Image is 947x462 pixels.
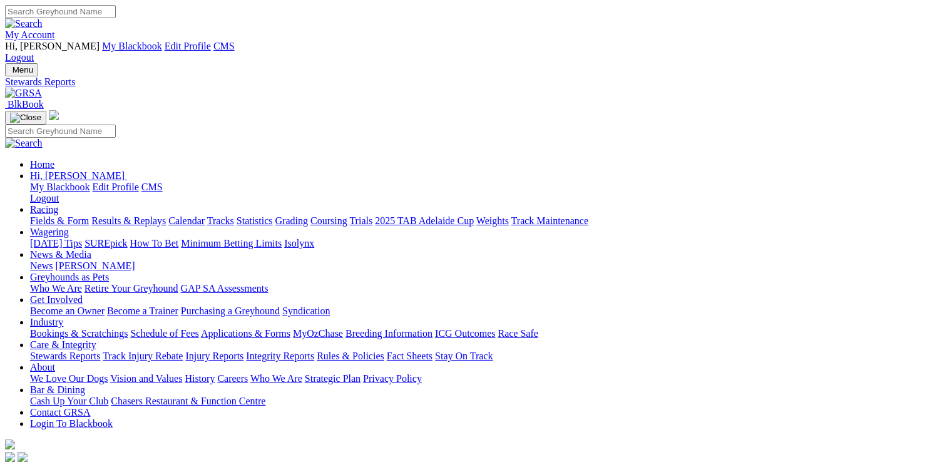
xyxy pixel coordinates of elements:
[5,452,15,462] img: facebook.svg
[168,215,205,226] a: Calendar
[275,215,308,226] a: Grading
[30,182,942,204] div: Hi, [PERSON_NAME]
[165,41,211,51] a: Edit Profile
[30,159,54,170] a: Home
[103,351,183,361] a: Track Injury Rebate
[375,215,474,226] a: 2025 TAB Adelaide Cup
[130,238,179,249] a: How To Bet
[511,215,588,226] a: Track Maintenance
[181,238,282,249] a: Minimum Betting Limits
[102,41,162,51] a: My Blackbook
[30,215,89,226] a: Fields & Form
[237,215,273,226] a: Statistics
[30,418,113,429] a: Login To Blackbook
[30,193,59,203] a: Logout
[30,384,85,395] a: Bar & Dining
[141,182,163,192] a: CMS
[13,65,33,74] span: Menu
[111,396,265,406] a: Chasers Restaurant & Function Centre
[30,204,58,215] a: Racing
[30,182,90,192] a: My Blackbook
[5,111,46,125] button: Toggle navigation
[185,373,215,384] a: History
[30,339,96,350] a: Care & Integrity
[30,170,125,181] span: Hi, [PERSON_NAME]
[217,373,248,384] a: Careers
[30,396,942,407] div: Bar & Dining
[5,88,42,99] img: GRSA
[130,328,198,339] a: Schedule of Fees
[30,294,83,305] a: Get Involved
[30,351,942,362] div: Care & Integrity
[10,113,41,123] img: Close
[387,351,433,361] a: Fact Sheets
[30,328,942,339] div: Industry
[5,439,15,449] img: logo-grsa-white.png
[349,215,372,226] a: Trials
[30,373,108,384] a: We Love Our Dogs
[18,452,28,462] img: twitter.svg
[181,283,269,294] a: GAP SA Assessments
[30,283,942,294] div: Greyhounds as Pets
[30,260,942,272] div: News & Media
[476,215,509,226] a: Weights
[8,99,44,110] span: BlkBook
[30,170,127,181] a: Hi, [PERSON_NAME]
[5,125,116,138] input: Search
[246,351,314,361] a: Integrity Reports
[185,351,243,361] a: Injury Reports
[5,41,100,51] span: Hi, [PERSON_NAME]
[30,407,90,418] a: Contact GRSA
[30,227,69,237] a: Wagering
[30,249,91,260] a: News & Media
[93,182,139,192] a: Edit Profile
[30,317,63,327] a: Industry
[305,373,361,384] a: Strategic Plan
[282,305,330,316] a: Syndication
[30,238,942,249] div: Wagering
[498,328,538,339] a: Race Safe
[310,215,347,226] a: Coursing
[5,138,43,149] img: Search
[5,52,34,63] a: Logout
[84,283,178,294] a: Retire Your Greyhound
[435,351,493,361] a: Stay On Track
[30,396,108,406] a: Cash Up Your Club
[30,283,82,294] a: Who We Are
[91,215,166,226] a: Results & Replays
[207,215,234,226] a: Tracks
[107,305,178,316] a: Become a Trainer
[213,41,235,51] a: CMS
[5,76,942,88] a: Stewards Reports
[30,272,109,282] a: Greyhounds as Pets
[49,110,59,120] img: logo-grsa-white.png
[5,63,38,76] button: Toggle navigation
[284,238,314,249] a: Isolynx
[5,18,43,29] img: Search
[293,328,343,339] a: MyOzChase
[363,373,422,384] a: Privacy Policy
[110,373,182,384] a: Vision and Values
[5,29,55,40] a: My Account
[30,328,128,339] a: Bookings & Scratchings
[30,362,55,372] a: About
[30,373,942,384] div: About
[250,373,302,384] a: Who We Are
[181,305,280,316] a: Purchasing a Greyhound
[5,41,942,63] div: My Account
[201,328,290,339] a: Applications & Forms
[84,238,127,249] a: SUREpick
[435,328,495,339] a: ICG Outcomes
[30,260,53,271] a: News
[317,351,384,361] a: Rules & Policies
[5,5,116,18] input: Search
[55,260,135,271] a: [PERSON_NAME]
[30,351,100,361] a: Stewards Reports
[346,328,433,339] a: Breeding Information
[30,238,82,249] a: [DATE] Tips
[5,99,44,110] a: BlkBook
[30,305,105,316] a: Become an Owner
[30,215,942,227] div: Racing
[30,305,942,317] div: Get Involved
